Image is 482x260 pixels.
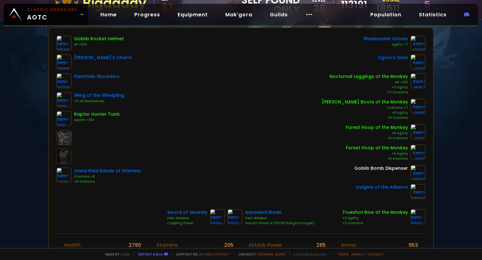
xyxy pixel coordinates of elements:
[56,36,72,51] img: item-10588
[346,131,408,136] div: +6 Agility
[4,4,88,25] a: Classic HardcoreAOTC
[410,36,426,51] img: item-18238
[224,241,233,249] div: 205
[316,241,326,249] div: 285
[74,54,132,61] div: [PERSON_NAME]'s Charm
[342,209,408,216] div: Trueshot Bow of the Monkey
[410,99,426,114] img: item-9885
[138,252,163,257] a: Report a bug
[27,7,77,13] small: Classic Hardcore
[234,252,286,257] span: Checkout
[365,8,406,21] a: Population
[245,216,315,221] div: Fiery Weapon
[74,99,124,104] div: +5 All Resistances
[129,241,141,249] div: 2780
[410,209,426,224] img: item-4087
[410,124,426,139] img: item-12011
[354,165,408,172] div: Goblin Bomb Dispenser
[74,168,141,174] div: Unearthed Bands of Stamina
[74,73,120,80] div: Fleshhide Shoulders
[56,92,72,107] img: item-13121
[220,8,257,21] a: Mak'gora
[289,252,327,257] span: v. d752d5 - production
[322,115,408,120] div: +9 Stamina
[378,54,408,61] div: Ogron's Sash
[167,221,207,226] div: Crippling Poison
[342,221,408,226] div: +3 Stamina
[346,145,408,151] div: Forest Hoop of the Monkey
[337,252,349,257] a: Terms
[210,209,225,224] img: item-6829
[120,252,130,257] a: a fan
[95,8,122,21] a: Home
[322,110,408,115] div: +8 Agility
[329,73,408,80] div: Nocturnal Leggings of the Monkey
[410,145,426,160] img: item-12011
[74,36,124,42] div: Goblin Rocket Helmet
[346,151,408,156] div: +6 Agility
[64,241,81,249] div: Health
[74,174,141,179] div: Stamina +9
[322,99,408,105] div: [PERSON_NAME] Boots of the Monkey
[410,165,426,180] img: item-10587
[410,184,426,199] img: item-209612
[167,209,207,216] div: Sword of Serenity
[265,8,293,21] a: Guilds
[363,42,408,47] div: Agility +7
[346,136,408,141] div: +6 Stamina
[74,42,124,47] div: HP +100
[356,184,408,191] div: Insignia of the Alliance
[367,252,384,257] a: Consent
[329,80,408,85] div: HP +100
[376,1,400,15] a: 18511
[129,8,165,21] a: Progress
[342,216,408,221] div: +3 Agility
[173,8,213,21] a: Equipment
[329,85,408,90] div: +11 Agility
[162,0,173,14] span: 37
[199,252,230,257] a: Buy me a coffee
[27,7,77,22] span: AOTC
[56,111,72,126] img: item-4119
[56,73,72,88] img: item-10774
[346,124,408,131] div: Forest Hoop of the Monkey
[167,216,207,221] div: Fiery Weapon
[363,36,408,42] div: Shadowskin Gloves
[172,252,230,257] span: Support me,
[351,252,365,257] a: Privacy
[74,111,120,118] div: Raptor Hunter Tunic
[245,209,315,216] div: Annealed Blade
[245,221,315,226] div: Instant Poison III (69 |4Charge:Charges;)
[249,241,282,249] div: Attack Power
[346,156,408,161] div: +6 Stamina
[74,92,124,99] div: Wing of the Whelpling
[410,73,426,88] img: item-15157
[74,179,141,184] div: +9 Stamina
[329,90,408,95] div: +11 Stamina
[409,241,418,249] div: 953
[414,8,452,21] a: Statistics
[56,168,72,183] img: item-9428
[322,105,408,110] div: Stamina +7
[341,241,356,249] div: Armor
[410,54,426,69] img: item-13117
[102,252,130,257] span: Made by
[74,118,120,123] div: Health +100
[156,241,178,249] div: Stamina
[56,54,72,69] img: item-13088
[258,252,286,257] a: [DOMAIN_NAME]
[228,209,243,224] img: item-9392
